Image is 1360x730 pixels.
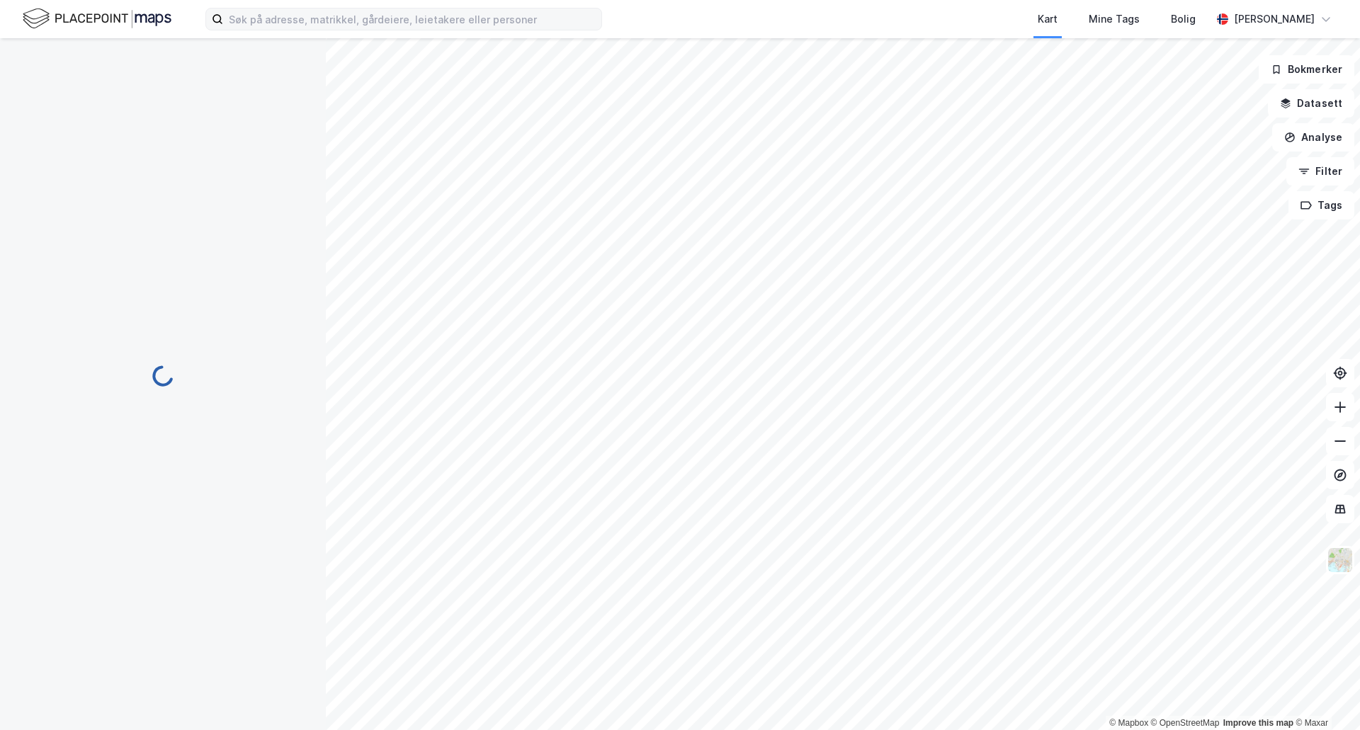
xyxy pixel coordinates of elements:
[1268,89,1354,118] button: Datasett
[152,365,174,387] img: spinner.a6d8c91a73a9ac5275cf975e30b51cfb.svg
[223,8,601,30] input: Søk på adresse, matrikkel, gårdeiere, leietakere eller personer
[23,6,171,31] img: logo.f888ab2527a4732fd821a326f86c7f29.svg
[1151,718,1220,728] a: OpenStreetMap
[1289,662,1360,730] iframe: Chat Widget
[1223,718,1293,728] a: Improve this map
[1234,11,1315,28] div: [PERSON_NAME]
[1286,157,1354,186] button: Filter
[1038,11,1058,28] div: Kart
[1272,123,1354,152] button: Analyse
[1259,55,1354,84] button: Bokmerker
[1089,11,1140,28] div: Mine Tags
[1288,191,1354,219] button: Tags
[1327,547,1354,574] img: Z
[1109,718,1148,728] a: Mapbox
[1171,11,1196,28] div: Bolig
